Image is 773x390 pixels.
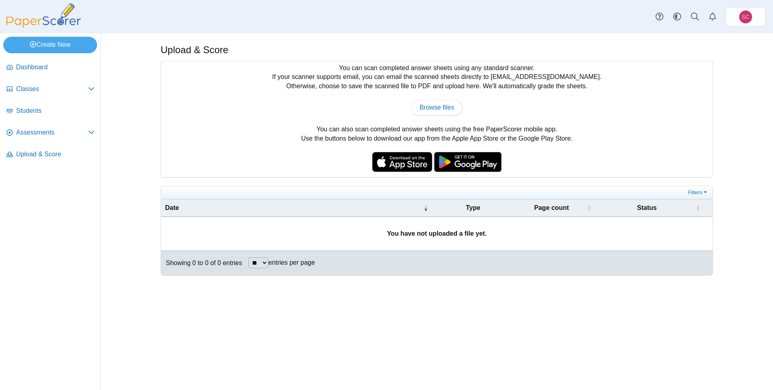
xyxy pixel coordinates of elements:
span: Shunnan Chen [742,14,749,20]
span: Classes [16,85,88,93]
span: Status : Activate to sort [696,204,701,212]
span: Type [436,203,510,212]
span: Upload & Score [16,150,95,159]
a: Filters [686,189,711,197]
span: Status [599,203,694,212]
span: Page count [518,203,585,212]
a: PaperScorer [3,22,84,29]
img: google-play-badge.png [434,152,502,172]
b: You have not uploaded a file yet. [387,230,487,237]
a: Assessments [3,123,98,143]
a: Alerts [704,8,721,26]
span: Date [165,203,422,212]
div: Showing 0 to 0 of 0 entries [161,251,242,275]
span: Students [16,106,95,115]
span: Date : Activate to remove sorting [424,204,428,212]
img: PaperScorer [3,3,84,28]
a: Classes [3,80,98,99]
h1: Upload & Score [161,43,228,57]
a: Upload & Score [3,145,98,164]
label: entries per page [268,259,315,266]
span: Assessments [16,128,88,137]
span: Page count : Activate to sort [587,204,591,212]
span: Shunnan Chen [739,10,752,23]
a: Students [3,102,98,121]
a: Browse files [411,100,463,116]
img: apple-store-badge.svg [372,152,432,172]
a: Shunnan Chen [725,7,766,27]
span: Dashboard [16,63,95,72]
a: Dashboard [3,58,98,77]
a: Create New [3,37,97,53]
span: Browse files [420,104,454,111]
div: You can scan completed answer sheets using any standard scanner. If your scanner supports email, ... [161,61,713,177]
